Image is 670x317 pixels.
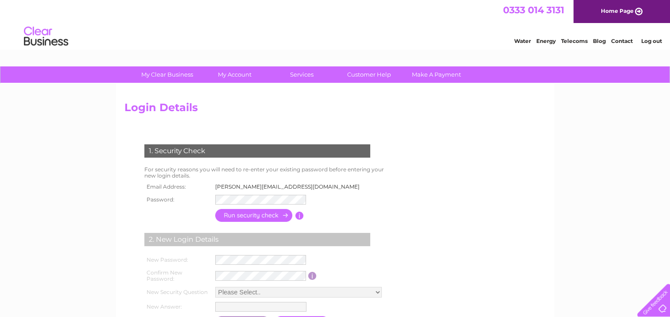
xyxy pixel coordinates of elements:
a: Log out [641,38,662,44]
a: Blog [593,38,606,44]
th: Email Address: [142,181,213,193]
input: Information [308,272,317,280]
th: Confirm New Password: [142,267,213,285]
div: 1. Security Check [144,144,370,158]
a: Make A Payment [400,66,473,83]
td: [PERSON_NAME][EMAIL_ADDRESS][DOMAIN_NAME] [213,181,367,193]
th: Password: [142,193,213,207]
h2: Login Details [124,101,546,118]
a: My Clear Business [131,66,204,83]
div: 2. New Login Details [144,233,370,246]
a: My Account [198,66,271,83]
a: Telecoms [561,38,588,44]
a: Services [265,66,338,83]
a: Customer Help [333,66,406,83]
th: New Security Question [142,285,213,300]
th: New Answer: [142,300,213,314]
img: logo.png [23,23,69,50]
a: Contact [611,38,633,44]
a: 0333 014 3131 [503,4,564,15]
a: Water [514,38,531,44]
td: For security reasons you will need to re-enter your existing password before entering your new lo... [142,164,394,181]
a: Energy [536,38,556,44]
th: New Password: [142,253,213,267]
input: Information [295,212,304,220]
div: Clear Business is a trading name of Verastar Limited (registered in [GEOGRAPHIC_DATA] No. 3667643... [126,5,545,43]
